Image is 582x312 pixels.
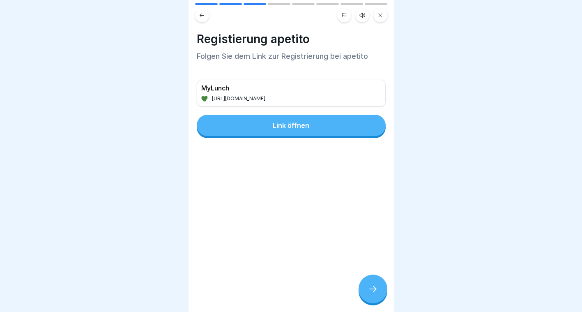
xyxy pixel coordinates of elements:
[197,51,386,62] p: Folgen Sie dem Link zur Registrierung bei apetito
[273,122,309,129] div: Link öffnen
[197,115,386,136] button: Link öffnen
[197,32,386,46] h4: Registierung apetito
[201,84,268,92] p: MyLunch
[201,95,208,102] img: favicon.svg
[212,96,268,102] p: [URL][DOMAIN_NAME]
